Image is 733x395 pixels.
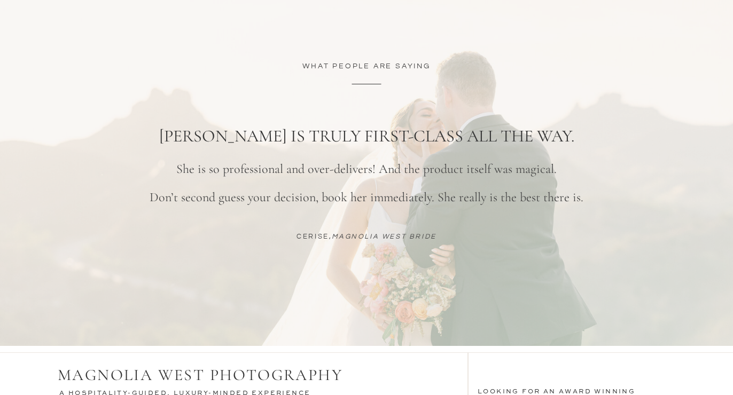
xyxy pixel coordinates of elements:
[332,233,436,240] i: MAGNOLIA WEST BRIDE
[105,124,628,146] h1: [PERSON_NAME] is truly first-class all the way.​​​​​​​
[286,60,447,78] p: WHAT PEOPLE ARE SAYING
[277,231,456,249] p: CERISE,
[127,162,606,203] p: She is so professional and over-delivers! And the product itself was magical. Don’t second guess ...
[58,366,357,386] h2: MAGNOLIA WEST PHOTOGRAPHY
